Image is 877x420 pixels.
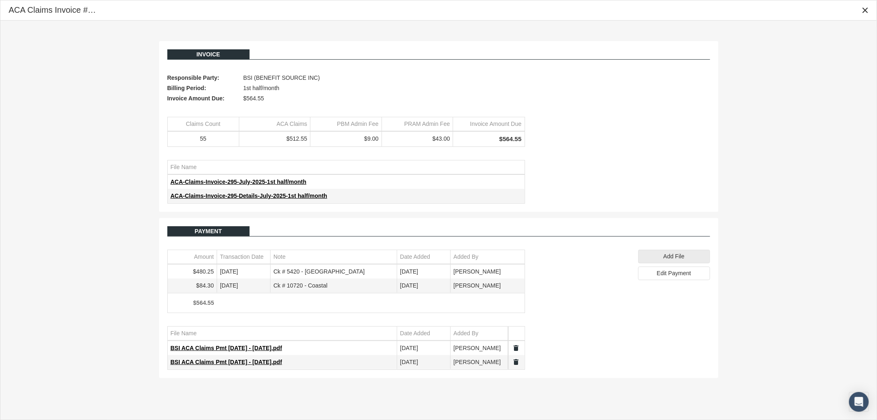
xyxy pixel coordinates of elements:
[397,355,451,369] td: [DATE]
[243,73,320,83] span: BSI (BENEFIT SOURCE INC)
[397,250,451,264] td: Column Date Added
[9,5,99,16] div: ACA Claims Invoice #295
[858,3,872,18] div: Close
[310,117,382,131] td: Column PBM Admin Fee
[470,120,521,128] div: Invoice Amount Due
[454,330,479,337] div: Added By
[167,117,525,147] div: Data grid
[638,267,710,280] div: Edit Payment
[400,330,430,337] div: Date Added
[657,270,691,276] span: Edit Payment
[313,135,379,143] div: $9.00
[171,330,197,337] div: File Name
[168,279,217,293] td: $84.30
[167,160,525,204] div: Data grid
[453,117,525,131] td: Column Invoice Amount Due
[277,120,308,128] div: ACA Claims
[168,132,239,146] td: 55
[171,193,327,199] span: ACA-Claims-Invoice-295-Details-July-2025-1st half/month
[663,253,684,260] span: Add File
[454,253,479,261] div: Added By
[337,120,379,128] div: PBM Admin Fee
[382,117,453,131] td: Column PRAM Admin Fee
[451,250,525,264] td: Column Added By
[171,163,197,171] div: File Name
[168,265,217,279] td: $480.25
[168,250,217,264] td: Column Amount
[451,355,508,369] td: [PERSON_NAME]
[451,341,508,355] td: [PERSON_NAME]
[167,93,239,104] span: Invoice Amount Due:
[243,83,280,93] span: 1st half/month
[171,179,307,185] span: ACA-Claims-Invoice-295-July-2025-1st half/month
[397,341,451,355] td: [DATE]
[271,265,397,279] td: Ck # 5420 - [GEOGRAPHIC_DATA]
[220,253,264,261] div: Transaction Date
[638,250,710,263] div: Add File
[400,253,430,261] div: Date Added
[397,265,451,279] td: [DATE]
[243,93,264,104] span: $564.55
[197,51,220,58] span: Invoice
[513,344,520,352] a: Split
[186,120,220,128] div: Claims Count
[513,358,520,366] a: Split
[167,83,239,93] span: Billing Period:
[171,345,282,351] span: BSI ACA Claims Pmt [DATE] - [DATE].pdf
[171,299,214,307] div: $564.55
[397,327,451,341] td: Column Date Added
[168,327,397,341] td: Column File Name
[217,279,271,293] td: [DATE]
[171,359,282,365] span: BSI ACA Claims Pmt [DATE] - [DATE].pdf
[451,327,508,341] td: Column Added By
[167,326,525,370] div: Data grid
[404,120,450,128] div: PRAM Admin Fee
[451,279,525,293] td: [PERSON_NAME]
[167,250,525,313] div: Data grid
[194,228,222,234] span: Payment
[271,250,397,264] td: Column Note
[271,279,397,293] td: Ck # 10720 - Coastal
[242,135,308,143] div: $512.55
[451,265,525,279] td: [PERSON_NAME]
[397,279,451,293] td: [DATE]
[168,117,239,131] td: Column Claims Count
[239,117,310,131] td: Column ACA Claims
[217,250,271,264] td: Column Transaction Date
[167,73,239,83] span: Responsible Party:
[217,265,271,279] td: [DATE]
[273,253,286,261] div: Note
[849,392,869,412] div: Open Intercom Messenger
[194,253,214,261] div: Amount
[385,135,450,143] div: $43.00
[456,135,521,143] div: $564.55
[168,160,525,174] td: Column File Name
